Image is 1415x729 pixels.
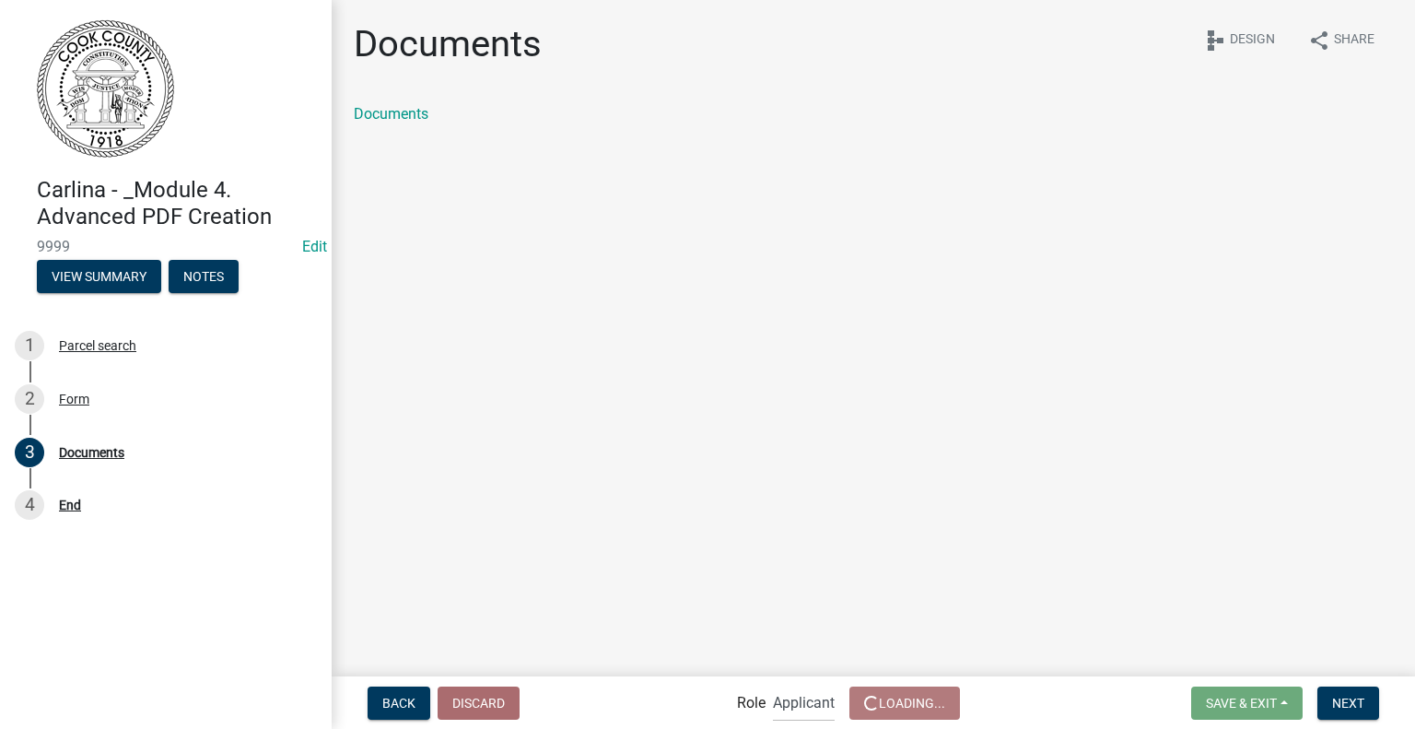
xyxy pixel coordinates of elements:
[1334,29,1374,52] span: Share
[302,238,327,255] wm-modal-confirm: Edit Application Number
[37,260,161,293] button: View Summary
[1317,687,1379,720] button: Next
[59,339,136,352] div: Parcel search
[1332,695,1364,710] span: Next
[368,687,430,720] button: Back
[302,238,327,255] a: Edit
[354,22,542,66] h1: Documents
[15,490,44,520] div: 4
[1293,22,1389,58] button: shareShare
[37,19,174,158] img: Schneider Training Course - Permitting Staff
[849,687,960,720] button: Loading...
[37,270,161,285] wm-modal-confirm: Summary
[37,238,295,255] span: 9999
[169,270,239,285] wm-modal-confirm: Notes
[1206,695,1277,710] span: Save & Exit
[59,446,124,459] div: Documents
[1191,687,1303,720] button: Save & Exit
[59,499,81,511] div: End
[15,438,44,467] div: 3
[15,384,44,414] div: 2
[1308,29,1330,52] i: share
[1230,29,1275,52] span: Design
[737,696,766,711] label: Role
[59,393,89,406] div: Form
[1189,22,1290,58] button: schemaDesign
[382,695,415,710] span: Back
[37,177,317,230] h4: Carlina - _Module 4. Advanced PDF Creation
[15,331,44,360] div: 1
[169,260,239,293] button: Notes
[438,687,520,720] button: Discard
[1204,29,1226,52] i: schema
[354,105,428,123] a: Documents
[864,695,945,710] span: Loading...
